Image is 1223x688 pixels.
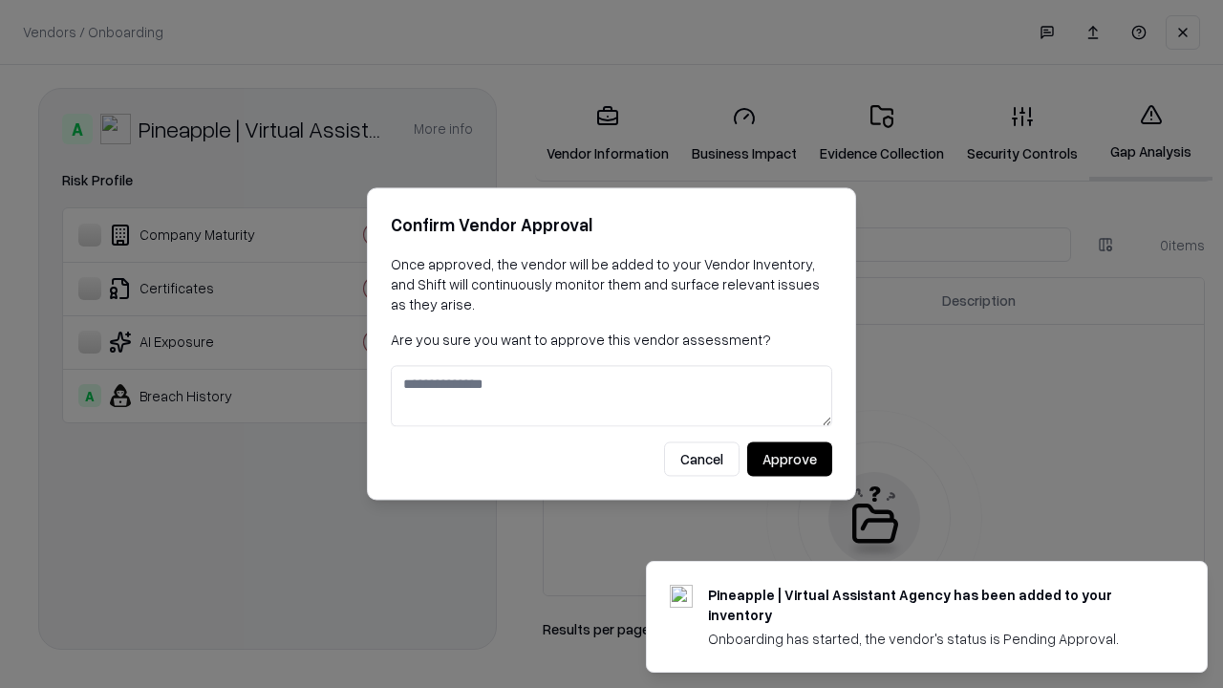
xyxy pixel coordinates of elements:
[708,585,1161,625] div: Pineapple | Virtual Assistant Agency has been added to your inventory
[391,254,832,314] p: Once approved, the vendor will be added to your Vendor Inventory, and Shift will continuously mon...
[670,585,693,608] img: trypineapple.com
[664,442,740,477] button: Cancel
[747,442,832,477] button: Approve
[708,629,1161,649] div: Onboarding has started, the vendor's status is Pending Approval.
[391,211,832,239] h2: Confirm Vendor Approval
[391,330,832,350] p: Are you sure you want to approve this vendor assessment?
